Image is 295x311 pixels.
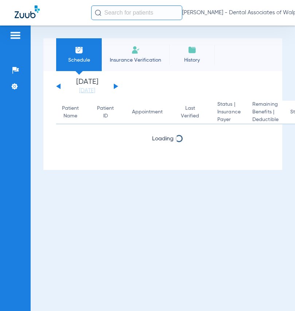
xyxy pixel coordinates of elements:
[65,87,109,94] a: [DATE]
[91,5,182,20] input: Search for patients
[97,105,120,120] div: Patient ID
[175,57,209,64] span: History
[97,105,114,120] div: Patient ID
[152,136,174,142] span: Loading
[132,108,169,116] div: Appointment
[132,108,163,116] div: Appointment
[95,9,101,16] img: Search Icon
[211,101,247,124] th: Status |
[252,116,279,124] span: Deductible
[217,108,241,124] span: Insurance Payer
[131,46,140,54] img: Manual Insurance Verification
[62,105,79,120] div: Patient Name
[62,105,85,120] div: Patient Name
[15,5,40,18] img: Zuub Logo
[247,101,284,124] th: Remaining Benefits |
[9,31,21,40] img: hamburger-icon
[181,105,206,120] div: Last Verified
[188,46,197,54] img: History
[65,78,109,94] li: [DATE]
[107,57,164,64] span: Insurance Verification
[62,57,96,64] span: Schedule
[181,105,199,120] div: Last Verified
[75,46,84,54] img: Schedule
